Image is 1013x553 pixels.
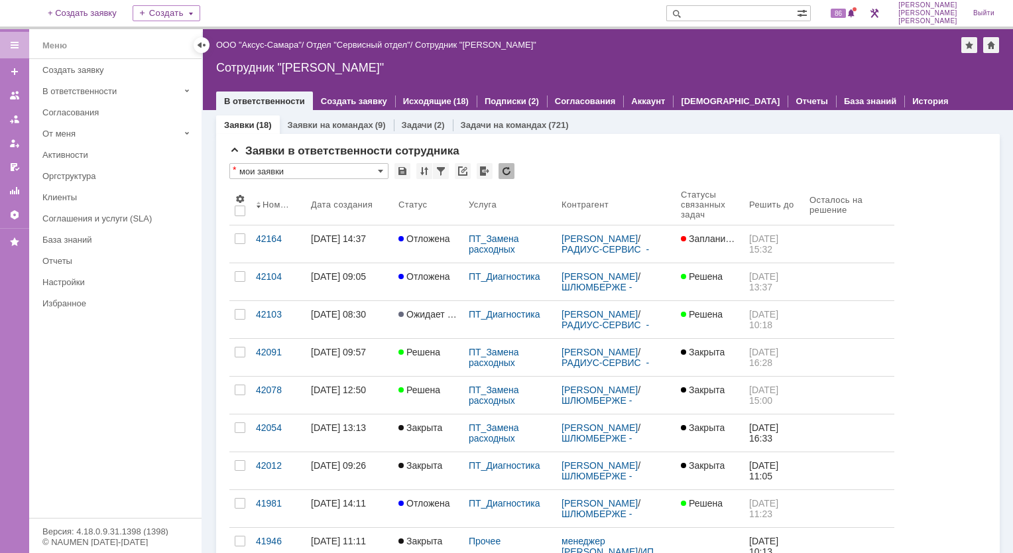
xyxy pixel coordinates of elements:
[416,163,432,179] div: Сортировка...
[556,184,676,225] th: Контрагент
[398,309,530,320] span: Ожидает ответа контрагента
[676,301,744,338] a: Решена
[676,263,744,300] a: Решена
[4,204,25,225] a: Настройки
[463,184,556,225] th: Услуга
[469,385,528,438] a: ПТ_Замена расходных материалов / ресурсных деталей
[844,96,896,106] a: База знаний
[224,96,305,106] a: В ответственности
[831,9,846,18] span: 86
[393,452,463,489] a: Закрыта
[133,5,200,21] div: Создать
[306,452,393,489] a: [DATE] 09:26
[306,490,393,527] a: [DATE] 14:11
[548,120,568,130] div: (721)
[681,385,725,395] span: Закрыта
[398,498,450,509] span: Отложена
[676,339,744,376] a: Закрыта
[306,263,393,300] a: [DATE] 09:05
[562,460,638,471] a: [PERSON_NAME]
[393,263,463,300] a: Отложена
[562,233,638,244] a: [PERSON_NAME]
[4,180,25,202] a: Отчеты
[499,163,514,179] div: Обновлять список
[256,233,300,244] div: 42164
[676,452,744,489] a: Закрыта
[433,163,449,179] div: Фильтрация...
[477,163,493,179] div: Экспорт списка
[403,96,451,106] a: Исходящие
[681,460,725,471] span: Закрыта
[256,460,300,471] div: 42012
[37,187,199,208] a: Клиенты
[288,120,373,130] a: Заявки на командах
[4,85,25,106] a: Заявки на командах
[393,225,463,263] a: Отложена
[562,509,666,540] a: ШЛЮМБЕРЖЕ - Компания "Шлюмберже Лоджелко, Инк"
[555,96,616,106] a: Согласования
[37,166,199,186] a: Оргструктура
[898,9,957,17] span: [PERSON_NAME]
[562,422,670,444] div: /
[744,339,804,376] a: [DATE] 16:28
[235,194,245,204] span: Настройки
[898,1,957,9] span: [PERSON_NAME]
[224,120,254,130] a: Заявки
[469,233,528,286] a: ПТ_Замена расходных материалов / ресурсных деталей
[194,37,209,53] div: Скрыть меню
[398,200,428,210] div: Статус
[42,38,67,54] div: Меню
[42,256,194,266] div: Отчеты
[455,163,471,179] div: Скопировать ссылку на список
[37,251,199,271] a: Отчеты
[562,498,638,509] a: [PERSON_NAME]
[42,150,194,160] div: Активности
[562,357,662,389] a: РАДИУС-СЕРВИС - ООО «Фирма «Радиус-Сервис»
[469,309,540,320] a: ПТ_Диагностика
[42,129,179,139] div: От меня
[37,102,199,123] a: Согласования
[681,309,723,320] span: Решена
[676,225,744,263] a: Запланирована
[42,235,194,245] div: База знаний
[961,37,977,53] div: Добавить в избранное
[562,385,638,395] a: [PERSON_NAME]
[461,120,547,130] a: Задачи на командах
[398,347,440,357] span: Решена
[321,96,387,106] a: Создать заявку
[562,422,638,433] a: [PERSON_NAME]
[749,460,781,481] span: [DATE] 11:05
[394,163,410,179] div: Сохранить вид
[744,414,804,452] a: [DATE] 16:33
[562,271,670,292] div: /
[402,120,432,130] a: Задачи
[42,527,188,536] div: Версия: 4.18.0.9.31.1398 (1398)
[453,96,469,106] div: (18)
[216,40,302,50] a: ООО "Аксус-Самара"
[311,498,366,509] div: [DATE] 14:11
[469,200,498,210] div: Услуга
[311,385,366,395] div: [DATE] 12:50
[375,120,386,130] div: (9)
[233,165,236,174] div: Настройки списка отличаются от сохраненных в виде
[562,271,638,282] a: [PERSON_NAME]
[42,107,194,117] div: Согласования
[398,233,450,244] span: Отложена
[256,498,300,509] div: 41981
[216,40,306,50] div: /
[562,200,611,210] div: Контрагент
[744,263,804,300] a: [DATE] 13:37
[42,171,194,181] div: Оргструктура
[393,490,463,527] a: Отложена
[681,233,756,244] span: Запланирована
[749,233,781,255] span: [DATE] 15:32
[37,272,199,292] a: Настройки
[562,282,666,314] a: ШЛЮМБЕРЖЕ - Компания "Шлюмберже Лоджелко, Инк"
[251,490,306,527] a: 41981
[393,301,463,338] a: Ожидает ответа контрагента
[809,195,868,215] div: Осталось на решение
[681,498,723,509] span: Решена
[562,395,666,427] a: ШЛЮМБЕРЖЕ - Компания "Шлюмберже Лоджелко, Инк"
[393,339,463,376] a: Решена
[744,225,804,263] a: [DATE] 15:32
